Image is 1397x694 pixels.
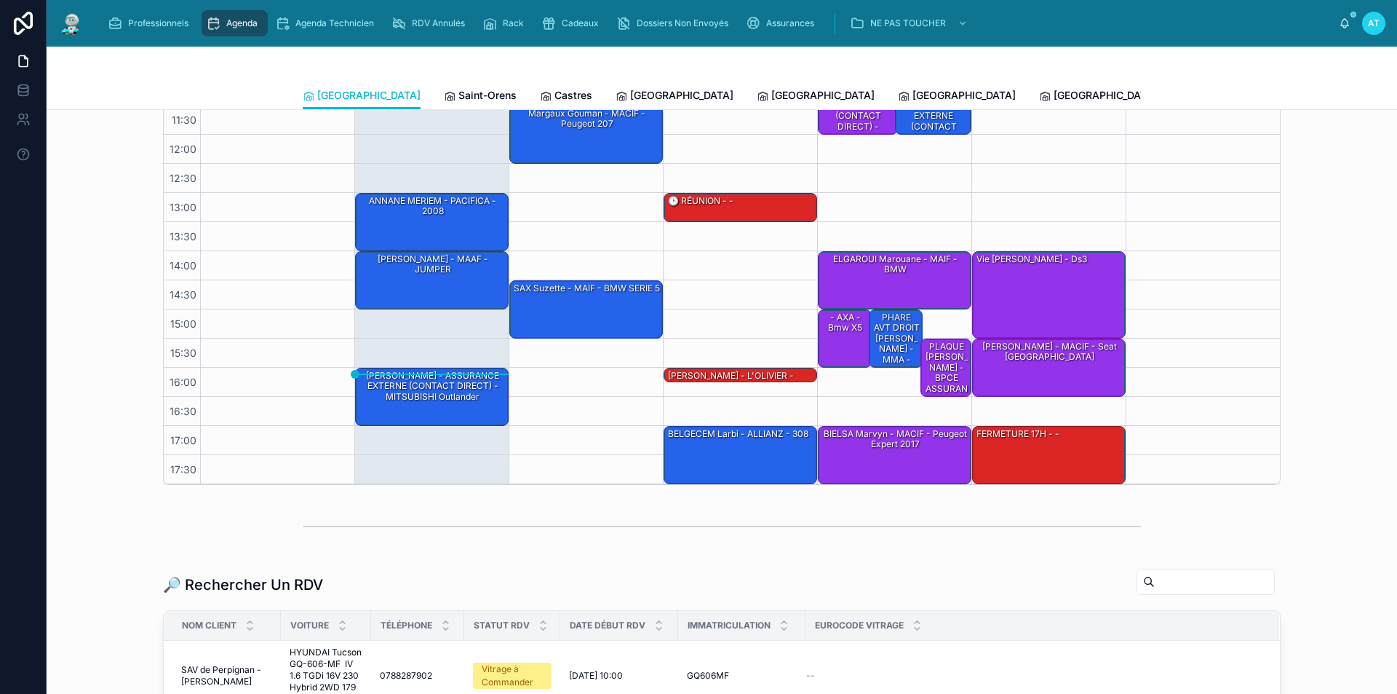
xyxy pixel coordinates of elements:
div: ELGAROUI Marouane - MAIF - BMW [821,253,970,277]
div: ANNANE MERIEM - PACIFICA - 2008 [356,194,508,251]
span: 12:30 [166,172,200,184]
div: PHARE AVT DROIT [PERSON_NAME] - MMA - classe A [869,310,922,367]
span: 17:00 [167,434,200,446]
span: Rack [503,17,524,29]
div: scrollable content [96,7,1339,39]
a: Professionnels [103,10,199,36]
a: [GEOGRAPHIC_DATA] [898,82,1016,111]
div: [PERSON_NAME] - MAAF - JUMPER [356,252,508,309]
a: [GEOGRAPHIC_DATA] [303,82,421,110]
div: FERMETURE 17H - - [973,427,1125,484]
span: Saint-Orens [458,88,517,103]
span: Immatriculation [688,620,771,631]
span: 15:30 [167,347,200,359]
a: GQ606MF [687,670,797,682]
a: Agenda Technicien [271,10,384,36]
span: [GEOGRAPHIC_DATA] [912,88,1016,103]
div: [PERSON_NAME] - L'OLIVIER - [664,368,816,383]
span: -- [806,670,815,682]
span: Cadeaux [562,17,599,29]
span: 16:30 [166,405,200,417]
h1: 🔎 Rechercher Un RDV [163,575,323,595]
div: SAX Suzette - MAIF - BMW SERIE 5 [510,281,662,338]
div: [PERSON_NAME] - ASSURANCE EXTERNE (CONTACT DIRECT) - MITSUBISHI Outlander [358,369,507,403]
a: NE PAS TOUCHER [845,10,975,36]
span: 13:30 [166,230,200,242]
div: BIELSA Marvyn - MACIF - Peugeot Expert 2017 [821,427,970,452]
a: Dossiers Non Envoyés [612,10,739,36]
span: NE PAS TOUCHER [870,17,946,29]
a: [GEOGRAPHIC_DATA] [616,82,733,111]
div: [PERSON_NAME] - ASSURANCE EXTERNE (CONTACT DIRECT) - MITSUBISHI Outlander [356,368,508,425]
div: Vie [PERSON_NAME] - Ds3 [973,252,1125,338]
span: Voiture [290,620,329,631]
span: 17:30 [167,463,200,476]
a: [GEOGRAPHIC_DATA] [1039,82,1157,111]
a: Cadeaux [537,10,609,36]
div: [PERSON_NAME] - MACIF - seat [GEOGRAPHIC_DATA] [975,340,1124,364]
div: Vitrage à Commander [482,663,543,689]
div: HICHAM CHAJARI - ASSURANCE EXTERNE (CONTACT DIRECT) - Classe A [898,78,971,154]
a: [GEOGRAPHIC_DATA] [757,82,875,111]
span: Agenda Technicien [295,17,374,29]
div: FERMETURE 17H - - [975,427,1061,441]
a: 0788287902 [380,670,455,682]
span: 14:30 [166,288,200,301]
span: 11:30 [168,114,200,126]
a: -- [806,670,1261,682]
span: Professionnels [128,17,188,29]
div: Margaux Gouman - MACIF - Peugeot 207 [510,106,662,163]
span: Dossiers Non Envoyés [637,17,728,29]
span: Assurances [766,17,814,29]
div: BELGECEM Larbi - ALLIANZ - 308 [666,427,810,441]
a: SAV de Perpignan - [PERSON_NAME] [181,664,272,687]
a: Saint-Orens [444,82,517,111]
span: Nom Client [182,620,236,631]
div: BIELSA Marvyn - MACIF - Peugeot Expert 2017 [819,427,971,484]
span: [GEOGRAPHIC_DATA] [1054,88,1157,103]
div: PLAQUE [PERSON_NAME] - BPCE ASSURANCES - C4 [923,340,970,406]
a: Assurances [741,10,824,36]
span: Téléphone [381,620,432,631]
div: PLAQUE [PERSON_NAME] - BPCE ASSURANCES - C4 [921,339,971,396]
div: ANNANE MERIEM - PACIFICA - 2008 [358,194,507,218]
div: [PERSON_NAME] - ASSURANCE EXTERNE (CONTACT DIRECT) - PEUGEOT Partner [821,78,896,154]
span: 13:00 [166,201,200,213]
div: ELGAROUI Marouane - MAIF - BMW [819,252,971,309]
div: SAX Suzette - MAIF - BMW SERIE 5 [512,282,661,295]
div: [PERSON_NAME] - L'OLIVIER - [666,369,795,382]
span: 14:00 [166,259,200,272]
img: App logo [58,12,84,35]
span: 0788287902 [380,670,432,682]
span: Eurocode Vitrage [815,620,904,631]
span: Statut RDV [474,620,530,631]
a: [DATE] 10:00 [569,670,669,682]
span: [GEOGRAPHIC_DATA] [630,88,733,103]
span: [DATE] 10:00 [569,670,623,682]
div: 🕒 RÉUNION - - [664,194,816,221]
span: 16:00 [166,376,200,388]
a: Rack [478,10,534,36]
div: [PERSON_NAME] - MAAF - JUMPER [358,253,507,277]
a: Agenda [202,10,268,36]
span: RDV Annulés [412,17,465,29]
div: PHARE AVT DROIT [PERSON_NAME] - MMA - classe A [872,311,921,376]
a: Vitrage à Commander [473,663,552,689]
span: Castres [554,88,592,103]
span: 12:00 [166,143,200,155]
span: [GEOGRAPHIC_DATA] [771,88,875,103]
span: GQ606MF [687,670,729,682]
span: [GEOGRAPHIC_DATA] [317,88,421,103]
div: Vie [PERSON_NAME] - Ds3 [975,253,1088,266]
a: RDV Annulés [387,10,475,36]
div: 🕒 RÉUNION - - [666,194,735,208]
span: Agenda [226,17,258,29]
span: AT [1368,17,1380,29]
span: Date Début RDV [570,620,645,631]
a: Castres [540,82,592,111]
span: 15:00 [167,318,200,330]
div: Margaux Gouman - MACIF - Peugeot 207 [512,107,661,131]
div: BELGECEM Larbi - ALLIANZ - 308 [664,427,816,484]
div: [PERSON_NAME] - MACIF - seat [GEOGRAPHIC_DATA] [973,339,1125,396]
